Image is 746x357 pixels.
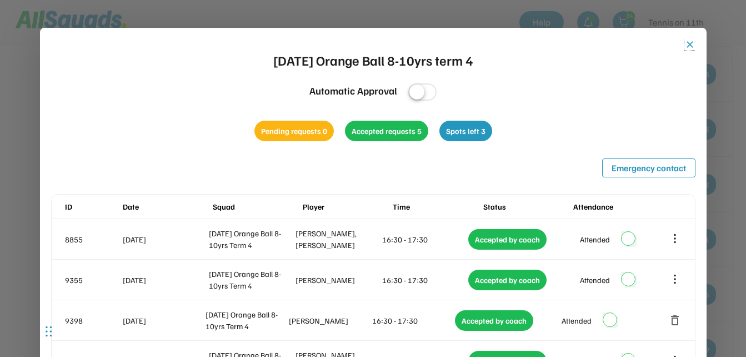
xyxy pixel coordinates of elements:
div: [PERSON_NAME] [296,274,380,286]
div: Accepted by coach [468,229,547,250]
div: [DATE] [123,315,204,326]
div: Accepted requests 5 [345,121,428,141]
div: 16:30 - 17:30 [382,274,467,286]
div: [DATE] Orange Ball 8-10yrs Term 4 [209,268,293,291]
div: ID [65,201,121,212]
div: 8855 [65,234,121,245]
div: 9355 [65,274,121,286]
div: [PERSON_NAME], [PERSON_NAME] [296,227,380,251]
div: [DATE] [123,274,207,286]
div: Accepted by coach [455,310,533,331]
div: Date [123,201,211,212]
button: delete [668,314,682,327]
div: [DATE] Orange Ball 8-10yrs Term 4 [206,309,287,332]
div: 9398 [65,315,121,326]
div: [DATE] Orange Ball 8-10yrs Term 4 [209,227,293,251]
button: close [684,39,695,50]
div: Spots left 3 [439,121,492,141]
div: [DATE] [123,234,207,245]
div: Attendance [573,201,661,212]
div: Attended [580,234,610,245]
div: Time [393,201,480,212]
div: Automatic Approval [309,83,397,98]
div: Player [303,201,390,212]
div: Attended [562,315,592,326]
div: [PERSON_NAME] [289,315,370,326]
div: 16:30 - 17:30 [382,234,467,245]
div: [DATE] Orange Ball 8-10yrs term 4 [273,50,473,70]
div: Squad [213,201,301,212]
div: 16:30 - 17:30 [372,315,453,326]
div: Pending requests 0 [254,121,334,141]
div: Attended [580,274,610,286]
div: Status [483,201,571,212]
button: Emergency contact [602,158,695,177]
div: Accepted by coach [468,270,547,290]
